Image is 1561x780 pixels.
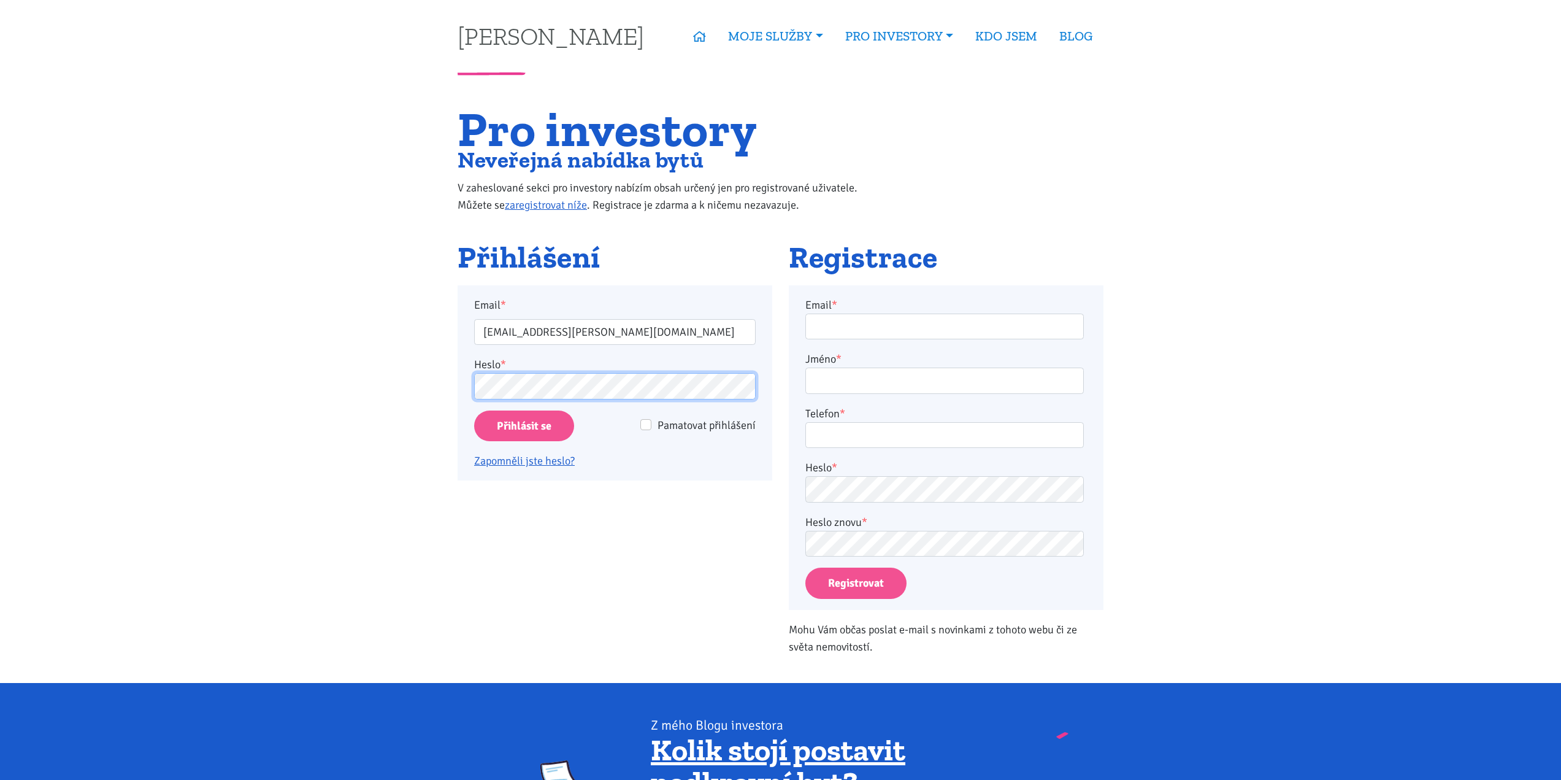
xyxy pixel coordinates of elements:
[466,296,764,314] label: Email
[474,454,575,468] a: Zapomněli jste heslo?
[458,24,644,48] a: [PERSON_NAME]
[474,411,574,442] input: Přihlásit se
[832,461,837,474] abbr: required
[964,22,1048,50] a: KDO JSEM
[658,419,756,432] span: Pamatovat přihlášení
[805,568,907,599] button: Registrovat
[458,241,772,274] h2: Přihlášení
[834,22,964,50] a: PRO INVESTORY
[805,514,867,531] label: Heslo znovu
[805,459,837,476] label: Heslo
[832,298,837,312] abbr: required
[836,352,842,366] abbr: required
[458,109,883,150] h1: Pro investory
[805,405,845,422] label: Telefon
[789,621,1103,655] p: Mohu Vám občas poslat e-mail s novinkami z tohoto webu či ze světa nemovitostí.
[1048,22,1103,50] a: BLOG
[717,22,834,50] a: MOJE SLUŽBY
[458,150,883,170] h2: Neveřejná nabídka bytů
[458,179,883,214] p: V zaheslované sekci pro investory nabízím obsah určený jen pro registrované uživatele. Můžete se ...
[505,198,587,212] a: zaregistrovat níže
[805,296,837,314] label: Email
[789,241,1103,274] h2: Registrace
[474,356,506,373] label: Heslo
[805,350,842,368] label: Jméno
[862,515,867,529] abbr: required
[840,407,845,420] abbr: required
[651,717,1021,734] div: Z mého Blogu investora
